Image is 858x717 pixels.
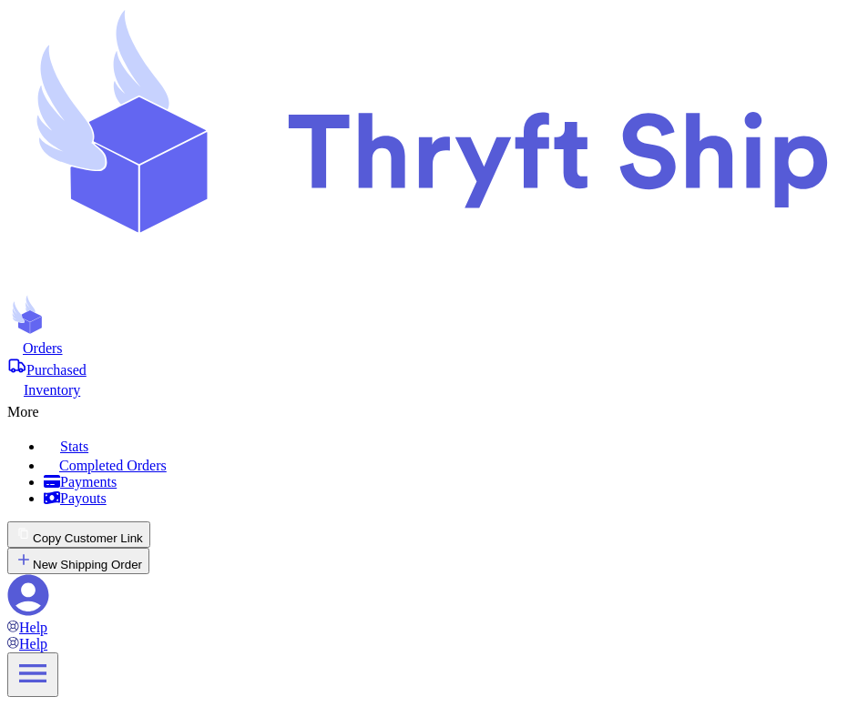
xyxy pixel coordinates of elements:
[60,474,117,490] span: Payments
[7,636,47,651] a: Help
[44,490,851,507] a: Payouts
[23,340,63,356] span: Orders
[19,636,47,651] span: Help
[7,399,851,420] div: More
[44,435,851,455] a: Stats
[7,379,851,399] a: Inventory
[7,338,851,357] a: Orders
[60,439,88,454] span: Stats
[26,362,87,378] span: Purchased
[19,620,47,635] span: Help
[7,357,851,379] a: Purchased
[7,548,149,574] button: New Shipping Order
[44,455,851,474] a: Completed Orders
[7,620,47,635] a: Help
[24,382,80,398] span: Inventory
[44,474,851,490] a: Payments
[7,521,150,548] button: Copy Customer Link
[60,490,107,506] span: Payouts
[59,458,167,473] span: Completed Orders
